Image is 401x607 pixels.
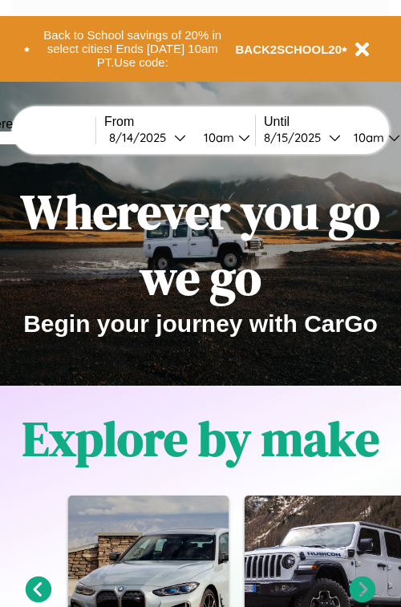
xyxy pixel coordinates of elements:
button: Back to School savings of 20% in select cities! Ends [DATE] 10am PT.Use code: [30,24,236,74]
button: 8/14/2025 [104,129,191,146]
div: 10am [196,130,238,145]
label: From [104,115,255,129]
div: 8 / 15 / 2025 [264,130,329,145]
button: 10am [191,129,255,146]
div: 8 / 14 / 2025 [109,130,174,145]
h1: Explore by make [22,406,379,471]
div: 10am [346,130,388,145]
b: BACK2SCHOOL20 [236,42,342,56]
